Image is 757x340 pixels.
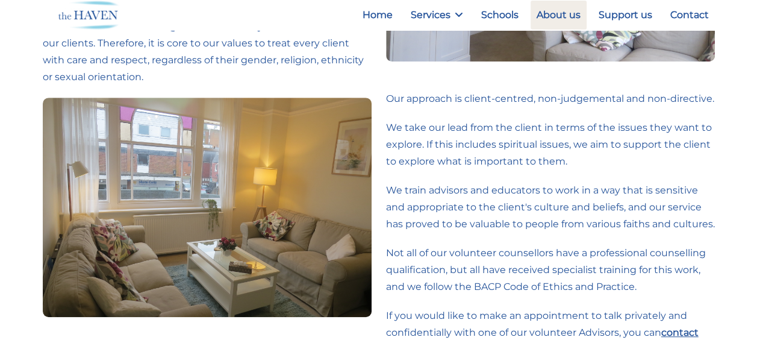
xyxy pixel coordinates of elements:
p: Our approach is client-centred, non-judgemental and non-directive. [386,90,715,107]
p: We train advisors and educators to work in a way that is sensitive and appropriate to the client'... [386,182,715,233]
img: The Haven's counselling room [43,98,372,317]
a: Contact [664,1,715,30]
a: Schools [475,1,525,30]
p: We take our lead from the client in terms of the issues they want to explore. If this includes sp... [386,119,715,170]
a: Support us [593,1,658,30]
a: About us [531,1,587,30]
a: Services [405,1,469,30]
p: Not all of our volunteer counsellors have a professional counselling qualification, but all have ... [386,245,715,295]
a: Home [357,1,399,30]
